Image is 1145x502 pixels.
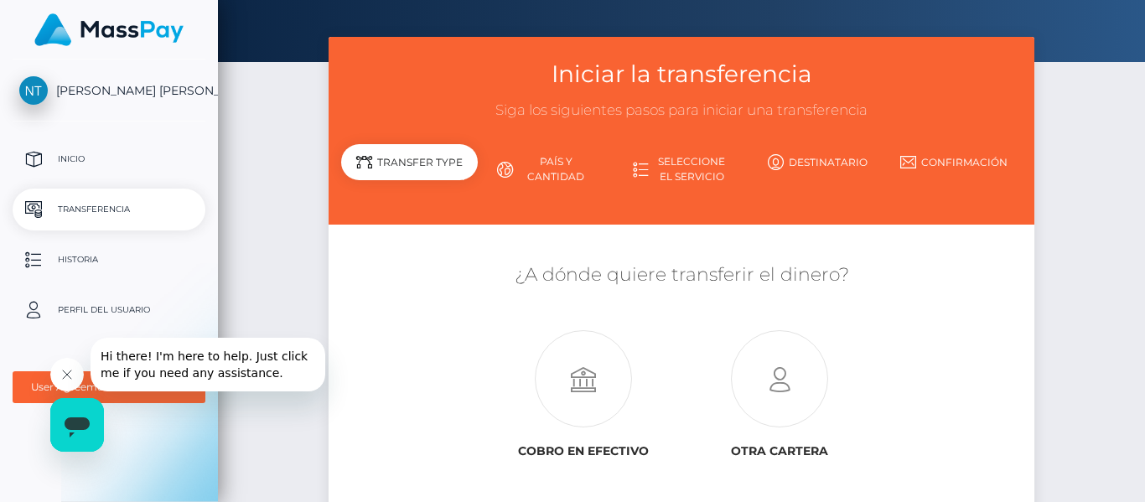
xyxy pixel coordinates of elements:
iframe: Mensaje de la compañía [91,338,325,391]
a: Historia [13,239,205,281]
div: Transfer Type [341,144,477,180]
button: User Agreements [13,371,205,403]
iframe: Cerrar mensaje [50,358,84,391]
h3: Iniciar la transferencia [341,58,1022,91]
p: Transferencia [19,197,199,222]
h3: Siga los siguientes pasos para iniciar una transferencia [341,101,1022,121]
h6: Otra cartera [694,444,865,458]
div: User Agreements [31,380,168,394]
iframe: Botón para iniciar la ventana de mensajería [50,398,104,452]
a: Tipo de transferencia [341,147,477,191]
h5: ¿A dónde quiere transferir el dinero? [341,262,1022,288]
span: [PERSON_NAME] [PERSON_NAME] [13,83,205,98]
img: MassPay [34,13,184,46]
a: Transferencia [13,189,205,230]
a: Seleccione el servicio [614,147,749,191]
a: Confirmación [885,147,1021,177]
a: Inicio [13,138,205,180]
p: Historia [19,247,199,272]
a: Destinatario [749,147,885,177]
p: Inicio [19,147,199,172]
p: Perfil del usuario [19,298,199,323]
h6: Cobro en efectivo [498,444,669,458]
a: Perfil del usuario [13,289,205,331]
a: País y cantidad [478,147,614,191]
